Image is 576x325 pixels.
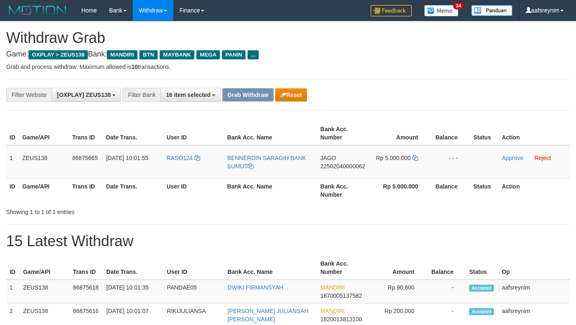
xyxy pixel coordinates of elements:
[131,64,138,70] strong: 10
[502,155,523,161] a: Approve
[6,145,19,179] td: 1
[535,155,551,161] a: Reject
[367,256,427,280] th: Amount
[72,155,98,161] span: 86875665
[427,256,466,280] th: Balance
[371,122,430,145] th: Amount
[19,179,69,202] th: Game/API
[69,179,103,202] th: Trans ID
[167,155,193,161] span: RASO124
[430,122,470,145] th: Balance
[224,179,317,202] th: Bank Acc. Name
[6,179,19,202] th: ID
[498,256,570,280] th: Op
[466,256,498,280] th: Status
[222,50,246,59] span: PANIN
[103,256,164,280] th: Date Trans.
[412,155,418,161] a: Copy 5000000 to clipboard
[320,155,336,161] span: JAGO
[427,280,466,304] td: -
[227,155,306,170] a: BENNERDIN SARAGIH BANK SUMUT
[376,155,411,161] span: Rp 5.000.000
[470,179,498,202] th: Status
[228,284,283,291] a: DWIKI FIRMANSYAH
[6,256,20,280] th: ID
[371,179,430,202] th: Rp 5.000.000
[196,50,220,59] span: MEGA
[317,179,371,202] th: Bank Acc. Number
[20,256,70,280] th: Game/API
[469,285,494,292] span: Accepted
[107,50,137,59] span: MANDIRI
[317,122,371,145] th: Bank Acc. Number
[6,280,20,304] td: 1
[453,2,464,9] span: 34
[70,280,103,304] td: 86875618
[6,50,570,59] h4: Game: Bank:
[164,280,224,304] td: PANDAE05
[52,88,121,102] button: [OXPLAY] ZEUS138
[164,256,224,280] th: User ID
[6,63,570,71] p: Grab and process withdraw. Maximum allowed is transactions.
[367,280,427,304] td: Rp 90,800
[6,88,52,102] div: Filter Website
[6,30,570,46] h1: Withdraw Grab
[224,256,317,280] th: Bank Acc. Name
[320,308,345,314] span: MANDIRI
[430,179,470,202] th: Balance
[103,280,164,304] td: [DATE] 10:01:35
[224,122,317,145] th: Bank Acc. Name
[6,122,19,145] th: ID
[19,145,69,179] td: ZEUS138
[498,280,570,304] td: aafsreynim
[320,316,362,323] span: Copy 1820013813100 to clipboard
[228,308,309,323] a: [PERSON_NAME] JULIANSAH [PERSON_NAME]
[70,256,103,280] th: Trans ID
[69,122,103,145] th: Trans ID
[275,88,307,101] button: Reset
[28,50,88,59] span: OXPLAY > ZEUS138
[6,205,234,216] div: Showing 1 to 1 of 1 entries
[166,92,210,98] span: 16 item selected
[19,122,69,145] th: Game/API
[469,308,494,315] span: Accepted
[167,155,200,161] a: RASO124
[222,88,273,101] button: Grab Withdraw
[317,256,367,280] th: Bank Acc. Number
[320,163,365,170] span: Copy 22502040000062 to clipboard
[498,122,570,145] th: Action
[498,179,570,202] th: Action
[57,92,111,98] span: [OXPLAY] ZEUS138
[161,88,221,102] button: 16 item selected
[20,280,70,304] td: ZEUS138
[103,122,163,145] th: Date Trans.
[470,122,498,145] th: Status
[123,88,161,102] div: Filter Bank
[371,5,412,16] img: Feedback.jpg
[430,145,470,179] td: - - -
[103,179,163,202] th: Date Trans.
[160,50,194,59] span: MAYBANK
[106,155,148,161] span: [DATE] 10:01:55
[163,122,224,145] th: User ID
[320,284,345,291] span: MANDIRI
[424,5,459,16] img: Button%20Memo.svg
[139,50,158,59] span: BTN
[471,5,512,16] img: panduan.png
[248,50,259,59] span: ...
[6,4,69,16] img: MOTION_logo.png
[163,179,224,202] th: User ID
[6,233,570,250] h1: 15 Latest Withdraw
[320,292,362,299] span: Copy 1670005137582 to clipboard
